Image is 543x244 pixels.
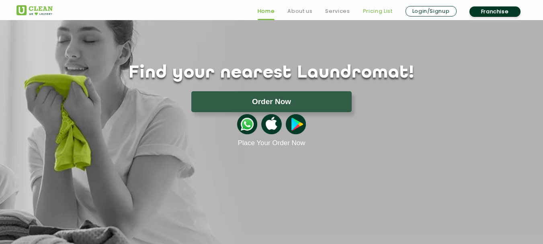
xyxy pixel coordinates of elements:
[237,114,257,134] img: whatsappicon.png
[363,6,393,16] a: Pricing List
[286,114,306,134] img: playstoreicon.png
[469,6,520,17] a: Franchise
[10,63,533,83] h1: Find your nearest Laundromat!
[406,6,457,16] a: Login/Signup
[238,139,305,147] a: Place Your Order Now
[191,91,352,112] button: Order Now
[325,6,350,16] a: Services
[258,6,275,16] a: Home
[261,114,281,134] img: apple-icon.png
[16,5,53,15] img: UClean Laundry and Dry Cleaning
[287,6,312,16] a: About us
